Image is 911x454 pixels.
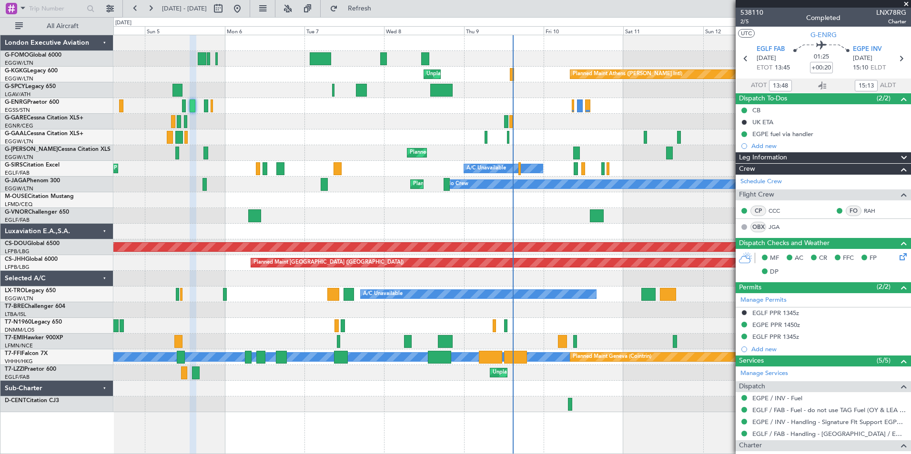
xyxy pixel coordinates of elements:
a: DNMM/LOS [5,326,34,334]
div: CP [750,206,766,216]
span: G-JAGA [5,178,27,184]
a: LGAV/ATH [5,91,30,98]
div: A/C Unavailable [466,161,506,176]
a: T7-EMIHawker 900XP [5,335,63,341]
a: G-GARECessna Citation XLS+ [5,115,83,121]
span: G-FOMO [5,52,29,58]
span: CS-DOU [5,241,27,247]
a: G-JAGAPhenom 300 [5,178,60,184]
div: Planned Maint Athens ([PERSON_NAME] Intl) [573,67,682,81]
div: Add new [751,142,906,150]
span: FP [870,254,877,263]
a: LTBA/ISL [5,311,26,318]
a: D-CENTCitation CJ3 [5,398,59,404]
a: Schedule Crew [740,177,782,187]
div: Planned Maint [GEOGRAPHIC_DATA] ([GEOGRAPHIC_DATA]) [253,256,404,270]
a: EGGW/LTN [5,154,33,161]
a: LFMD/CEQ [5,201,32,208]
a: G-SPCYLegacy 650 [5,84,56,89]
span: 13:45 [775,63,790,73]
a: G-FOMOGlobal 6000 [5,52,61,58]
a: EGSS/STN [5,107,30,114]
span: [DATE] [853,54,872,63]
a: EGLF/FAB [5,217,30,224]
span: EGLF FAB [757,45,785,54]
div: EGPE fuel via handler [752,130,813,138]
a: T7-LZZIPraetor 600 [5,366,56,372]
span: All Aircraft [25,23,101,30]
a: CS-JHHGlobal 6000 [5,257,58,262]
a: EGGW/LTN [5,75,33,82]
a: JGA [769,223,790,231]
div: EGLF PPR 1345z [752,333,799,341]
div: Add new [751,345,906,353]
span: Dispatch To-Dos [739,93,787,104]
span: D-CENT [5,398,26,404]
a: G-VNORChallenger 650 [5,209,69,215]
div: Planned Maint Geneva (Cointrin) [573,350,651,364]
a: LFMN/NCE [5,342,33,349]
span: Charter [876,18,906,26]
span: 2/5 [740,18,763,26]
div: A/C Unavailable [363,287,403,301]
span: CS-JHH [5,257,25,262]
span: G-VNOR [5,209,28,215]
div: EGLF PPR 1345z [752,309,799,317]
span: Flight Crew [739,189,774,200]
span: 01:25 [814,52,829,62]
div: Sun 5 [145,26,224,35]
span: Charter [739,440,762,451]
span: Services [739,355,764,366]
span: DP [770,267,779,277]
span: LNX78RG [876,8,906,18]
span: 538110 [740,8,763,18]
div: Unplanned Maint [GEOGRAPHIC_DATA] ([GEOGRAPHIC_DATA]) [493,365,649,380]
a: EGLF / FAB - Handling - [GEOGRAPHIC_DATA] / EGLF / FAB [752,430,906,438]
button: All Aircraft [10,19,103,34]
div: OBX [750,222,766,232]
a: EGPE / INV - Handling - Signature Flt Support EGPE / INV [752,418,906,426]
span: (5/5) [877,355,891,365]
a: G-SIRSCitation Excel [5,162,60,168]
div: Unplanned Maint [GEOGRAPHIC_DATA] (Ataturk) [426,67,547,81]
a: G-GAALCessna Citation XLS+ [5,131,83,137]
span: EGPE INV [853,45,882,54]
a: CCC [769,207,790,215]
a: EGLF/FAB [5,169,30,177]
div: Tue 7 [304,26,384,35]
span: AC [795,254,803,263]
span: T7-FFI [5,351,21,356]
button: UTC [738,29,755,38]
input: --:-- [855,80,878,91]
div: UK ETA [752,118,773,126]
span: T7-EMI [5,335,23,341]
div: Wed 8 [384,26,464,35]
span: FFC [843,254,854,263]
a: G-ENRGPraetor 600 [5,99,59,105]
span: M-OUSE [5,194,28,199]
div: Mon 6 [225,26,304,35]
span: Refresh [340,5,380,12]
a: EGPE / INV - Fuel [752,394,802,402]
div: Planned Maint [GEOGRAPHIC_DATA] ([GEOGRAPHIC_DATA]) [114,161,264,176]
span: G-GAAL [5,131,27,137]
span: T7-LZZI [5,366,24,372]
span: G-ENRG [810,30,837,40]
a: T7-BREChallenger 604 [5,304,65,309]
span: ATOT [751,81,767,90]
span: G-ENRG [5,99,27,105]
a: T7-FFIFalcon 7X [5,351,48,356]
a: Manage Services [740,369,788,378]
span: G-KGKG [5,68,27,74]
span: G-GARE [5,115,27,121]
a: EGGW/LTN [5,138,33,145]
span: Dispatch [739,381,765,392]
a: EGNR/CEG [5,122,33,129]
div: Sun 12 [703,26,783,35]
span: LX-TRO [5,288,25,294]
div: Planned Maint [GEOGRAPHIC_DATA] ([GEOGRAPHIC_DATA]) [410,146,560,160]
div: FO [846,206,861,216]
div: CB [752,106,760,114]
a: Manage Permits [740,296,787,305]
a: EGLF/FAB [5,374,30,381]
